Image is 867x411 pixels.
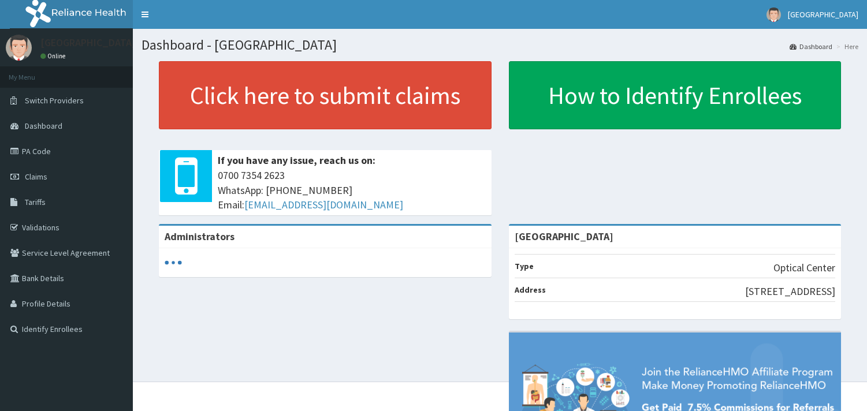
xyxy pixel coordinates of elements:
p: [STREET_ADDRESS] [745,284,835,299]
p: Optical Center [773,260,835,275]
b: Address [515,285,546,295]
span: Tariffs [25,197,46,207]
b: Type [515,261,534,271]
li: Here [833,42,858,51]
span: [GEOGRAPHIC_DATA] [788,9,858,20]
b: Administrators [165,230,235,243]
a: How to Identify Enrollees [509,61,842,129]
a: Click here to submit claims [159,61,492,129]
span: Switch Providers [25,95,84,106]
b: If you have any issue, reach us on: [218,154,375,167]
a: [EMAIL_ADDRESS][DOMAIN_NAME] [244,198,403,211]
svg: audio-loading [165,254,182,271]
span: Claims [25,171,47,182]
p: [GEOGRAPHIC_DATA] [40,38,136,48]
a: Online [40,52,68,60]
h1: Dashboard - [GEOGRAPHIC_DATA] [142,38,858,53]
img: User Image [6,35,32,61]
a: Dashboard [790,42,832,51]
span: 0700 7354 2623 WhatsApp: [PHONE_NUMBER] Email: [218,168,486,212]
span: Dashboard [25,121,62,131]
strong: [GEOGRAPHIC_DATA] [515,230,613,243]
img: User Image [766,8,781,22]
